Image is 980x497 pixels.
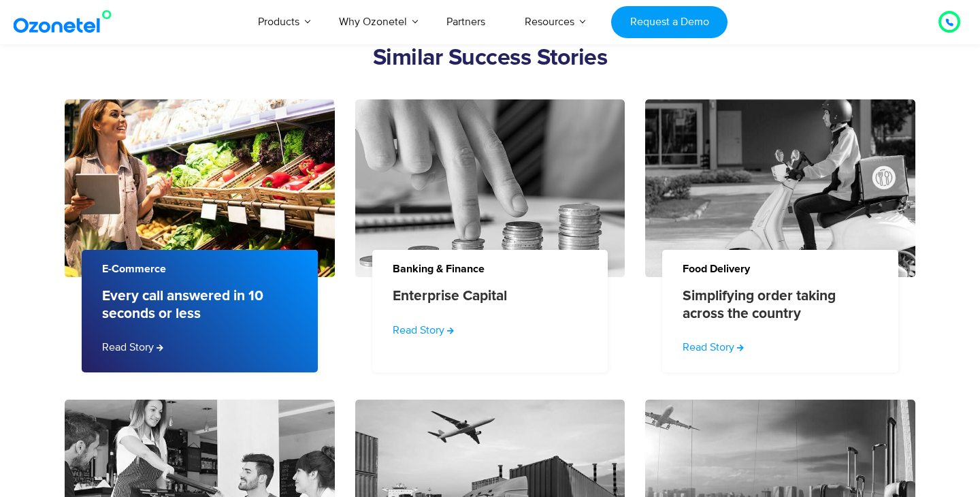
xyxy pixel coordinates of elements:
a: Request a Demo [611,6,728,38]
a: Read more about Every call answered in 10 seconds or less [102,339,163,355]
a: Enterprise Capital [393,287,507,304]
a: Simplifying order taking across the country [683,287,870,321]
div: Banking & Finance [372,246,625,274]
div: E-commerce [82,246,335,274]
div: Food Delivery [662,246,915,274]
a: Every call answered in 10 seconds or less [102,287,289,321]
a: Read more about Simplifying order taking across the country [683,339,744,355]
a: Read more about Enterprise Capital [393,322,454,338]
h2: Similar Success Stories [65,45,915,72]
